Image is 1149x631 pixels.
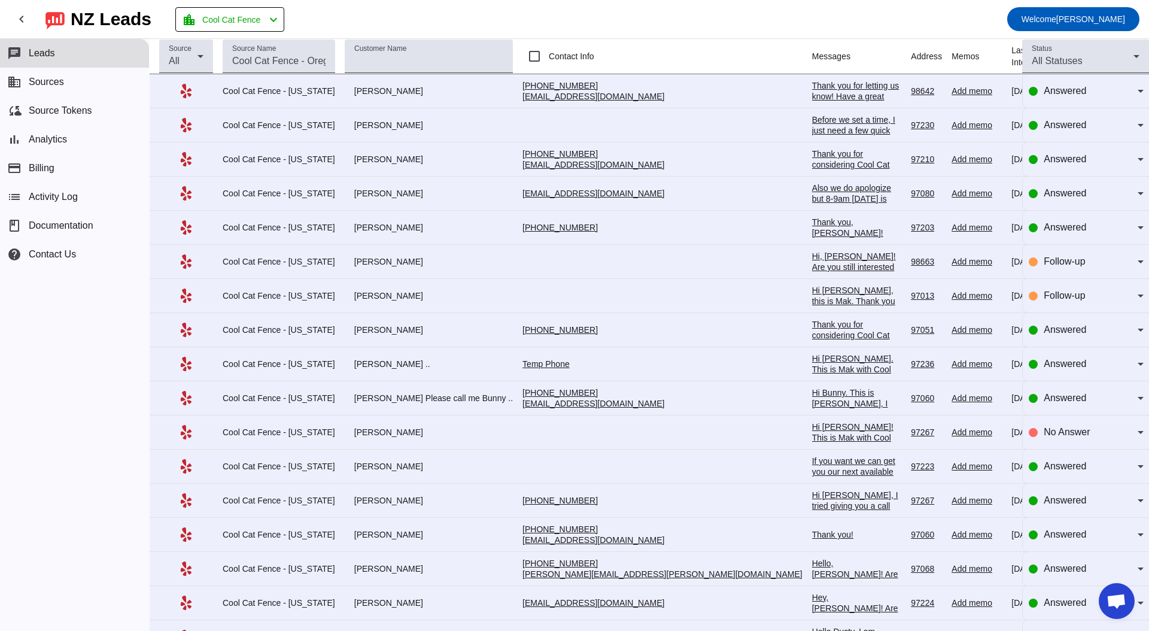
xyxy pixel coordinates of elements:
[223,359,335,369] div: Cool Cat Fence - [US_STATE]
[1044,563,1086,574] span: Answered
[1011,495,1076,506] div: [DATE] 09:23:AM
[179,186,193,201] mat-icon: Yelp
[7,104,22,118] mat-icon: cloud_sync
[522,559,598,568] a: [PHONE_NUMBER]
[223,461,335,472] div: Cool Cat Fence - [US_STATE]
[179,220,193,235] mat-icon: Yelp
[7,247,22,262] mat-icon: help
[952,222,1002,233] div: Add memo
[29,249,76,260] span: Contact Us
[911,39,952,74] th: Address
[1044,529,1086,539] span: Answered
[1044,359,1086,369] span: Answered
[1099,583,1135,619] a: Open chat
[952,154,1002,165] div: Add memo
[29,105,92,116] span: Source Tokens
[175,7,284,32] button: Cool Cat Fence
[345,359,513,369] div: [PERSON_NAME] ..
[1011,86,1076,96] div: [DATE] 07:56:AM
[812,217,902,432] div: Thank you, [PERSON_NAME]! Before we schedule a site visit with one of our experts, I'd love to as...
[952,86,1002,96] div: Add memo
[232,54,326,68] input: Cool Cat Fence - Oregon
[911,359,942,369] div: 97236
[812,148,902,235] div: Thank you for considering Cool Cat Fence. We service residential property. Please let us know if ...
[1022,11,1125,28] span: [PERSON_NAME]
[1011,359,1076,369] div: [DATE] 03:16:PM
[223,563,335,574] div: Cool Cat Fence - [US_STATE]
[546,50,594,62] label: Contact Info
[179,425,193,439] mat-icon: Yelp
[952,39,1011,74] th: Memos
[223,495,335,506] div: Cool Cat Fence - [US_STATE]
[911,222,942,233] div: 97203
[179,459,193,474] mat-icon: Yelp
[522,149,598,159] a: [PHONE_NUMBER]
[7,132,22,147] mat-icon: bar_chart
[179,152,193,166] mat-icon: Yelp
[29,48,55,59] span: Leads
[182,13,196,27] mat-icon: location_city
[179,84,193,98] mat-icon: Yelp
[952,461,1002,472] div: Add memo
[179,493,193,508] mat-icon: Yelp
[1011,154,1076,165] div: [DATE] 11:40:AM
[911,120,942,131] div: 97230
[522,569,803,579] a: [PERSON_NAME][EMAIL_ADDRESS][PERSON_NAME][DOMAIN_NAME]
[345,495,513,506] div: [PERSON_NAME]
[179,357,193,371] mat-icon: Yelp
[952,120,1002,131] div: Add memo
[29,77,64,87] span: Sources
[812,456,902,509] div: If you want we can get you our next available appointment for our virtual estimate. Would that be...
[1007,7,1139,31] button: Welcome[PERSON_NAME]
[1044,120,1086,130] span: Answered
[812,529,902,540] div: Thank you!
[179,391,193,405] mat-icon: Yelp
[223,597,335,608] div: Cool Cat Fence - [US_STATE]
[169,56,180,66] span: All
[1044,290,1085,301] span: Follow-up
[1044,461,1086,471] span: Answered
[1044,222,1086,232] span: Answered
[179,527,193,542] mat-icon: Yelp
[223,256,335,267] div: Cool Cat Fence - [US_STATE]
[522,388,598,398] a: [PHONE_NUMBER]
[812,80,902,113] div: Thank you for letting us know! Have a great day!
[345,427,513,438] div: [PERSON_NAME]
[345,154,513,165] div: [PERSON_NAME]
[1044,86,1086,96] span: Answered
[911,597,942,608] div: 97224
[522,535,664,545] a: [EMAIL_ADDRESS][DOMAIN_NAME]
[952,563,1002,574] div: Add memo
[179,562,193,576] mat-icon: Yelp
[522,399,664,408] a: [EMAIL_ADDRESS][DOMAIN_NAME]
[812,558,902,612] div: Hello, [PERSON_NAME]! Are you still interested in getting a quote for your fence?
[812,319,902,416] div: Thank you for considering Cool Cat Fence for your project. We are not currently servicing your ar...
[522,81,598,90] a: [PHONE_NUMBER]
[952,393,1002,404] div: Add memo
[29,220,93,231] span: Documentation
[223,324,335,335] div: Cool Cat Fence - [US_STATE]
[1044,154,1086,164] span: Answered
[345,120,513,131] div: [PERSON_NAME]
[1011,563,1076,574] div: [DATE] 06:26:AM
[1011,290,1076,301] div: [DATE] 05:24:PM
[952,597,1002,608] div: Add memo
[1032,45,1052,53] mat-label: Status
[14,12,29,26] mat-icon: chevron_left
[1011,393,1076,404] div: [DATE] 05:59:PM
[223,86,335,96] div: Cool Cat Fence - [US_STATE]
[522,92,664,101] a: [EMAIL_ADDRESS][DOMAIN_NAME]
[71,11,151,28] div: NZ Leads
[7,46,22,60] mat-icon: chat
[812,183,902,247] div: Also we do apologize but 8-9am [DATE] is fully booked. How about 12-1om for [DATE], would that be...
[1044,597,1086,608] span: Answered
[7,75,22,89] mat-icon: business
[1044,188,1086,198] span: Answered
[179,289,193,303] mat-icon: Yelp
[1011,44,1066,68] div: Last Interaction
[1044,256,1085,266] span: Follow-up
[522,359,570,369] a: Temp Phone
[911,495,942,506] div: 97267
[7,190,22,204] mat-icon: list
[1011,324,1076,335] div: [DATE] 05:58:PM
